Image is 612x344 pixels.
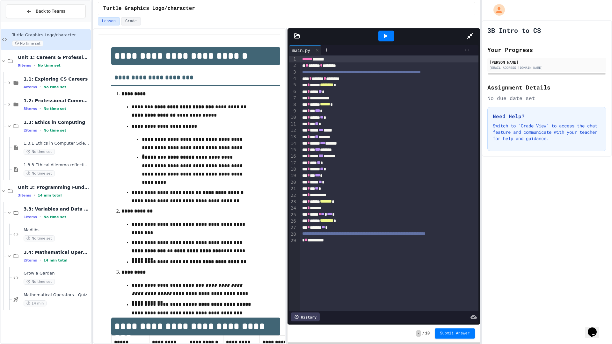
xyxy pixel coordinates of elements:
[289,102,297,108] div: 8
[489,65,604,70] div: [EMAIL_ADDRESS][DOMAIN_NAME]
[24,279,55,285] span: No time set
[18,193,31,197] span: 3 items
[24,292,90,298] span: Mathematical Operators - Quiz
[40,128,41,133] span: •
[289,179,297,186] div: 20
[24,149,55,155] span: No time set
[36,8,65,15] span: Back to Teams
[34,63,35,68] span: •
[289,153,297,160] div: 16
[585,319,606,338] iframe: chat widget
[18,63,31,68] span: 9 items
[291,312,320,321] div: History
[43,128,66,133] span: No time set
[435,328,475,339] button: Submit Answer
[289,45,321,55] div: main.py
[40,214,41,219] span: •
[289,114,297,121] div: 10
[416,330,421,337] span: -
[289,108,297,114] div: 9
[6,4,86,18] button: Back to Teams
[103,5,195,12] span: Turtle Graphics Logo/character
[24,98,90,104] span: 1.2: Professional Communication
[289,56,297,62] div: 1
[24,227,90,233] span: Madlibs
[289,231,297,238] div: 28
[24,215,37,219] span: 1 items
[487,3,506,17] div: My Account
[289,205,297,211] div: 24
[289,147,297,153] div: 15
[24,76,90,82] span: 1.1: Exploring CS Careers
[289,173,297,179] div: 19
[487,83,606,92] h2: Assignment Details
[289,121,297,127] div: 11
[43,107,66,111] span: No time set
[289,238,297,244] div: 29
[18,184,90,190] span: Unit 3: Programming Fundamentals
[289,212,297,218] div: 25
[40,106,41,111] span: •
[121,17,141,25] button: Grade
[24,249,90,255] span: 3.4: Mathematical Operators
[289,82,297,88] div: 5
[98,17,120,25] button: Lesson
[24,206,90,212] span: 3.3: Variables and Data Types
[24,141,90,146] span: 1.3.1 Ethics in Computer Science
[24,119,90,125] span: 1.3: Ethics in Computing
[12,40,43,47] span: No time set
[289,95,297,101] div: 7
[24,258,37,262] span: 2 items
[422,331,425,336] span: /
[289,89,297,95] div: 6
[40,258,41,263] span: •
[38,63,61,68] span: No time set
[440,331,470,336] span: Submit Answer
[289,199,297,205] div: 23
[289,62,297,69] div: 2
[43,85,66,89] span: No time set
[289,186,297,192] div: 21
[289,166,297,173] div: 18
[289,69,297,75] div: 3
[24,128,37,133] span: 2 items
[24,235,55,241] span: No time set
[289,134,297,140] div: 13
[289,192,297,199] div: 22
[289,47,313,54] div: main.py
[487,45,606,54] h2: Your Progress
[425,331,430,336] span: 10
[24,271,90,276] span: Grow a Garden
[24,170,55,176] span: No time set
[493,123,601,142] p: Switch to "Grade View" to access the chat feature and communicate with your teacher for help and ...
[289,127,297,134] div: 12
[24,300,47,306] span: 14 min
[289,218,297,225] div: 26
[487,94,606,102] div: No due date set
[289,75,297,82] div: 4
[24,162,90,168] span: 1.3.3 Ethical dilemma reflections
[289,140,297,147] div: 14
[489,59,604,65] div: [PERSON_NAME]
[12,32,90,38] span: Turtle Graphics Logo/character
[40,84,41,90] span: •
[493,112,601,120] h3: Need Help?
[289,160,297,166] div: 17
[34,193,35,198] span: •
[24,85,37,89] span: 4 items
[43,215,66,219] span: No time set
[38,193,62,197] span: 14 min total
[289,225,297,231] div: 27
[43,258,67,262] span: 14 min total
[18,54,90,60] span: Unit 1: Careers & Professionalism
[487,26,541,35] h1: 3B Intro to CS
[24,107,37,111] span: 3 items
